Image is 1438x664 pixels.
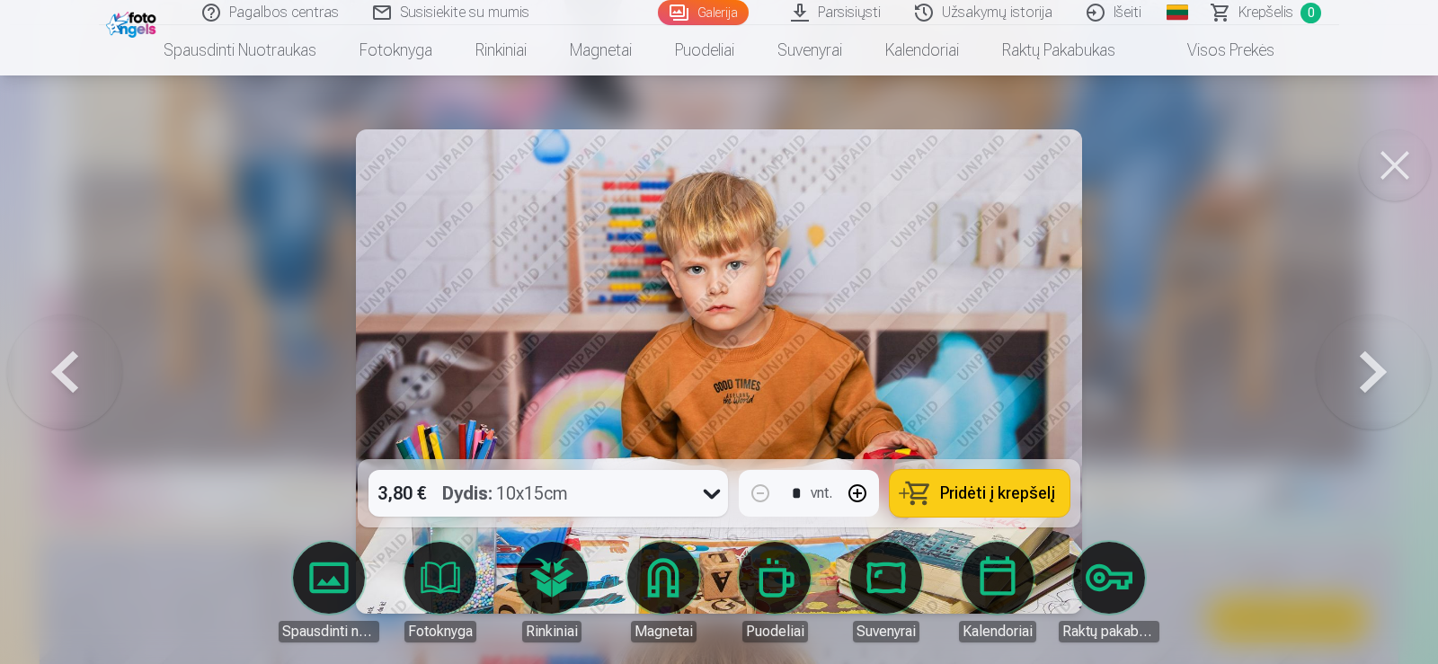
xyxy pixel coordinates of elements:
a: Fotoknyga [390,542,491,642]
div: Raktų pakabukas [1059,621,1159,642]
button: Pridėti į krepšelį [890,470,1070,517]
span: Krepšelis [1238,2,1293,23]
a: Suvenyrai [836,542,936,642]
a: Kalendoriai [947,542,1048,642]
span: Pridėti į krepšelį [940,485,1055,501]
a: Puodeliai [724,542,825,642]
a: Puodeliai [653,25,756,75]
a: Raktų pakabukas [981,25,1137,75]
a: Spausdinti nuotraukas [142,25,338,75]
div: Magnetai [631,621,697,642]
div: Suvenyrai [853,621,919,642]
a: Visos prekės [1137,25,1296,75]
div: 10x15cm [442,470,568,517]
a: Raktų pakabukas [1059,542,1159,642]
div: Kalendoriai [959,621,1036,642]
div: Rinkiniai [522,621,581,642]
a: Spausdinti nuotraukas [279,542,379,642]
img: /fa2 [106,7,161,38]
a: Magnetai [613,542,714,642]
a: Magnetai [548,25,653,75]
div: Spausdinti nuotraukas [279,621,379,642]
a: Kalendoriai [864,25,981,75]
div: vnt. [811,483,832,504]
a: Fotoknyga [338,25,454,75]
div: Puodeliai [742,621,808,642]
span: 0 [1300,3,1321,23]
div: 3,80 € [368,470,435,517]
strong: Dydis : [442,481,493,506]
a: Suvenyrai [756,25,864,75]
a: Rinkiniai [502,542,602,642]
div: Fotoknyga [404,621,476,642]
a: Rinkiniai [454,25,548,75]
